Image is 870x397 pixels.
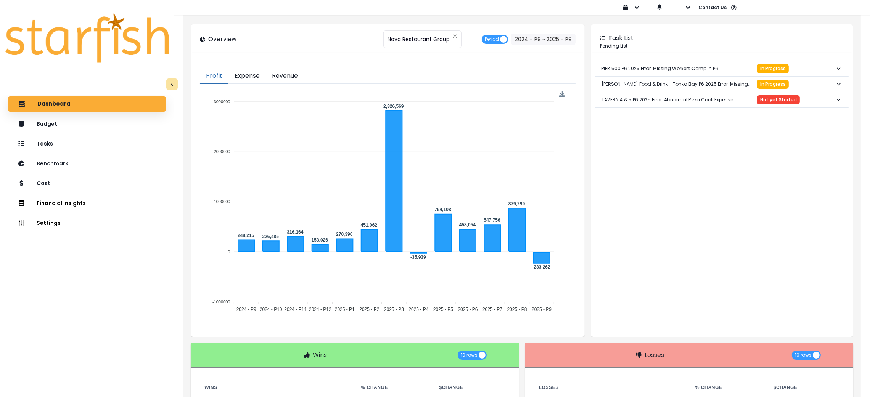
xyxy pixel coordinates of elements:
[37,160,68,167] p: Benchmark
[595,77,849,92] button: [PERSON_NAME] Food & Drink - Tonka Bay P6 2025 Error: Missing FOH Trainer ExpenseIn Progress
[458,307,478,312] tspan: 2025 - P6
[8,215,166,231] button: Settings
[461,351,478,360] span: 10 rows
[37,121,57,127] p: Budget
[388,31,450,47] span: Nova Restaurant Group
[214,149,230,154] tspan: 2000000
[453,32,457,40] button: Clear
[8,156,166,171] button: Benchmark
[453,34,457,38] svg: close
[228,250,230,254] tspan: 0
[8,96,166,112] button: Dashboard
[384,307,404,312] tspan: 2025 - P3
[533,383,689,392] th: Losses
[409,307,429,312] tspan: 2025 - P4
[260,307,282,312] tspan: 2024 - P10
[559,91,566,98] img: Download Profit
[601,59,718,78] p: PIER 500 P6 2025 Error: Missing Workers Comp in P6
[595,61,849,76] button: PIER 500 P6 2025 Error: Missing Workers Comp in P6In Progress
[236,307,256,312] tspan: 2024 - P9
[313,351,327,360] p: Wins
[37,141,53,147] p: Tasks
[433,383,511,392] th: $ Change
[37,101,70,107] p: Dashboard
[228,68,266,84] button: Expense
[608,34,634,43] p: Task List
[360,307,380,312] tspan: 2025 - P2
[511,34,576,45] button: 2024 - P9 ~ 2025 - P9
[600,43,844,50] p: Pending List
[214,99,230,104] tspan: 3000000
[645,351,664,360] p: Losses
[482,307,502,312] tspan: 2025 - P7
[335,307,355,312] tspan: 2025 - P1
[8,195,166,211] button: Financial Insights
[8,176,166,191] button: Cost
[559,91,566,98] div: Menu
[760,97,797,102] span: Not yet Started
[689,383,767,392] th: % Change
[200,68,228,84] button: Profit
[760,82,786,87] span: In Progress
[485,35,499,44] span: Period
[507,307,527,312] tspan: 2025 - P8
[795,351,812,360] span: 10 rows
[355,383,433,392] th: % Change
[198,383,355,392] th: Wins
[285,307,307,312] tspan: 2024 - P11
[595,92,849,107] button: TAVERN 4 & 5 P6 2025 Error: Abnormal Pizza Cook ExpenseNot yet Started
[309,307,331,312] tspan: 2024 - P12
[601,75,757,94] p: [PERSON_NAME] Food & Drink - Tonka Bay P6 2025 Error: Missing FOH Trainer Expense
[767,383,846,392] th: $ Change
[433,307,453,312] tspan: 2025 - P5
[760,66,786,71] span: In Progress
[8,136,166,151] button: Tasks
[37,180,50,187] p: Cost
[601,90,733,109] p: TAVERN 4 & 5 P6 2025 Error: Abnormal Pizza Cook Expense
[266,68,304,84] button: Revenue
[212,299,230,304] tspan: -1000000
[214,199,230,204] tspan: 1000000
[8,116,166,131] button: Budget
[208,35,236,44] p: Overview
[532,307,552,312] tspan: 2025 - P9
